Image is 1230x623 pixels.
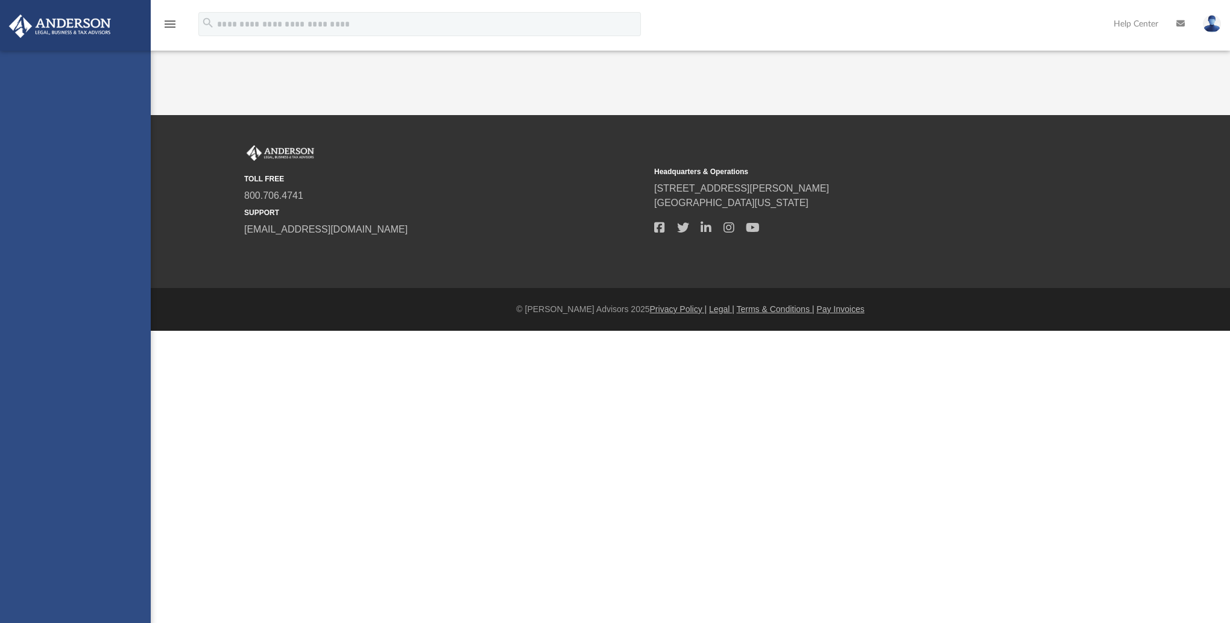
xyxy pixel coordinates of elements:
[709,304,734,314] a: Legal |
[737,304,815,314] a: Terms & Conditions |
[244,145,317,161] img: Anderson Advisors Platinum Portal
[163,23,177,31] a: menu
[201,16,215,30] i: search
[654,198,809,208] a: [GEOGRAPHIC_DATA][US_STATE]
[244,174,646,184] small: TOLL FREE
[244,190,303,201] a: 800.706.4741
[1203,15,1221,33] img: User Pic
[654,183,829,193] a: [STREET_ADDRESS][PERSON_NAME]
[654,166,1056,177] small: Headquarters & Operations
[244,224,408,234] a: [EMAIL_ADDRESS][DOMAIN_NAME]
[163,17,177,31] i: menu
[244,207,646,218] small: SUPPORT
[650,304,707,314] a: Privacy Policy |
[5,14,115,38] img: Anderson Advisors Platinum Portal
[816,304,864,314] a: Pay Invoices
[151,303,1230,316] div: © [PERSON_NAME] Advisors 2025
